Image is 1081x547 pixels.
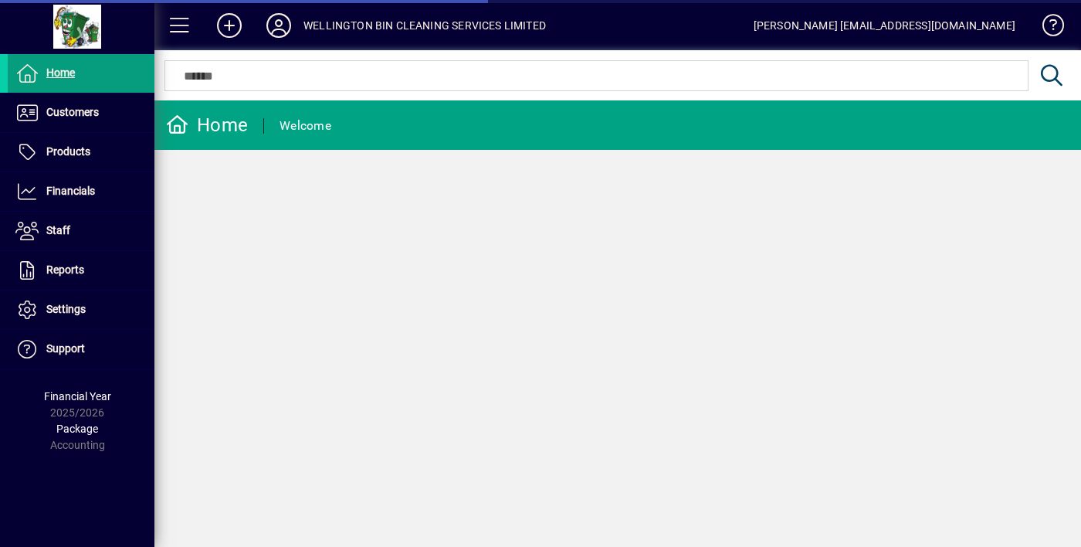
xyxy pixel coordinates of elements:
div: [PERSON_NAME] [EMAIL_ADDRESS][DOMAIN_NAME] [754,13,1015,38]
div: Home [166,113,248,138]
a: Settings [8,290,154,329]
span: Financial Year [44,390,111,403]
a: Products [8,133,154,172]
div: WELLINGTON BIN CLEANING SERVICES LIMITED [303,13,546,38]
span: Financials [46,185,95,197]
div: Welcome [280,114,331,138]
a: Support [8,330,154,369]
span: Home [46,66,75,79]
a: Knowledge Base [1031,3,1062,53]
a: Customers [8,93,154,132]
span: Package [56,423,98,435]
button: Profile [254,12,303,39]
span: Reports [46,263,84,276]
span: Staff [46,224,70,236]
a: Reports [8,251,154,290]
span: Customers [46,106,99,118]
span: Settings [46,303,86,315]
a: Staff [8,212,154,250]
button: Add [205,12,254,39]
a: Financials [8,172,154,211]
span: Support [46,342,85,355]
span: Products [46,145,90,158]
